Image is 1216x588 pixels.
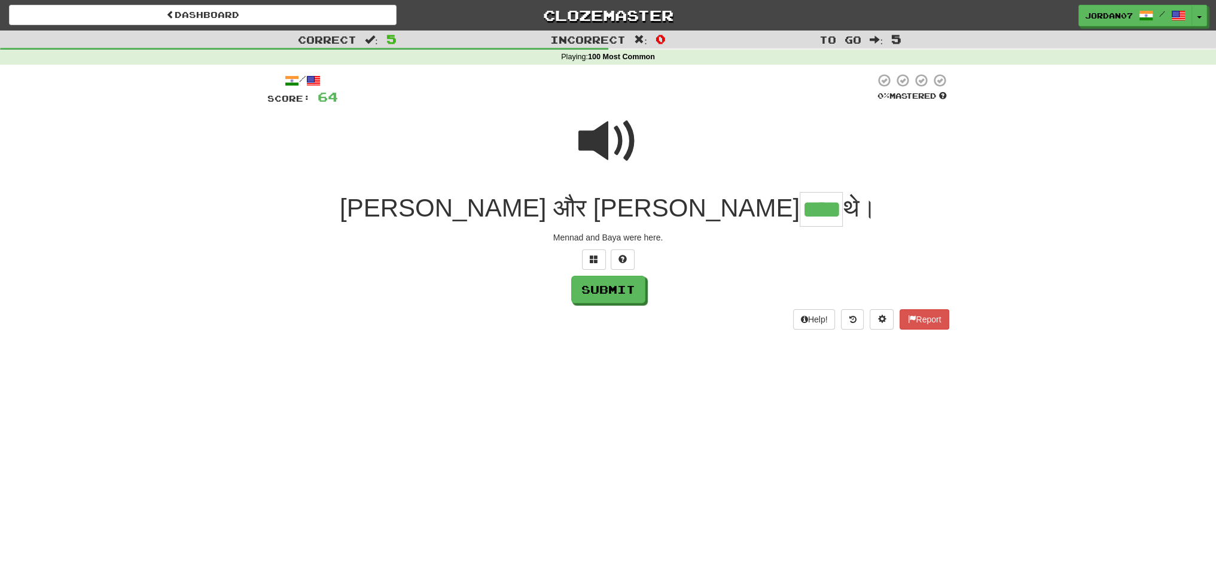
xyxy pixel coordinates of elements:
[267,93,310,103] span: Score:
[9,5,397,25] a: Dashboard
[877,91,889,100] span: 0 %
[900,309,949,330] button: Report
[634,35,647,45] span: :
[267,231,949,243] div: Mennad and Baya were here.
[841,309,864,330] button: Round history (alt+y)
[870,35,883,45] span: :
[267,73,338,88] div: /
[1078,5,1192,26] a: Jordan07 /
[582,249,606,270] button: Switch sentence to multiple choice alt+p
[875,91,949,102] div: Mastered
[386,32,397,46] span: 5
[891,32,901,46] span: 5
[340,194,800,222] span: [PERSON_NAME] और [PERSON_NAME]
[550,33,626,45] span: Incorrect
[588,53,655,61] strong: 100 Most Common
[819,33,861,45] span: To go
[1159,10,1165,18] span: /
[843,194,876,222] span: थे।
[298,33,356,45] span: Correct
[1085,10,1133,21] span: Jordan07
[656,32,666,46] span: 0
[365,35,378,45] span: :
[415,5,802,26] a: Clozemaster
[571,276,645,303] button: Submit
[793,309,836,330] button: Help!
[318,89,338,104] span: 64
[611,249,635,270] button: Single letter hint - you only get 1 per sentence and score half the points! alt+h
